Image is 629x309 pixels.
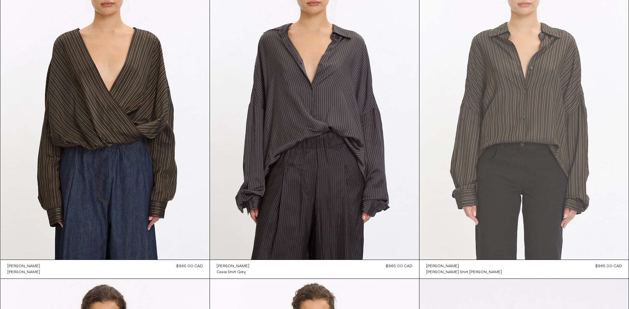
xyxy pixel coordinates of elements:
div: [PERSON_NAME] [7,264,40,269]
a: Casia Shirt Grey [217,269,249,275]
a: [PERSON_NAME] [7,263,40,269]
div: $965.00 CAD [176,263,203,269]
a: [PERSON_NAME] [426,263,502,269]
div: [PERSON_NAME] Shirt [PERSON_NAME] [426,270,502,275]
div: [PERSON_NAME] [7,270,40,275]
a: [PERSON_NAME] [217,263,249,269]
a: [PERSON_NAME] Shirt [PERSON_NAME] [426,269,502,275]
div: $965.00 CAD [596,263,622,269]
div: Casia Shirt Grey [217,270,246,275]
div: [PERSON_NAME] [217,264,249,269]
div: [PERSON_NAME] [426,264,459,269]
a: [PERSON_NAME] [7,269,40,275]
div: $965.00 CAD [386,263,412,269]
